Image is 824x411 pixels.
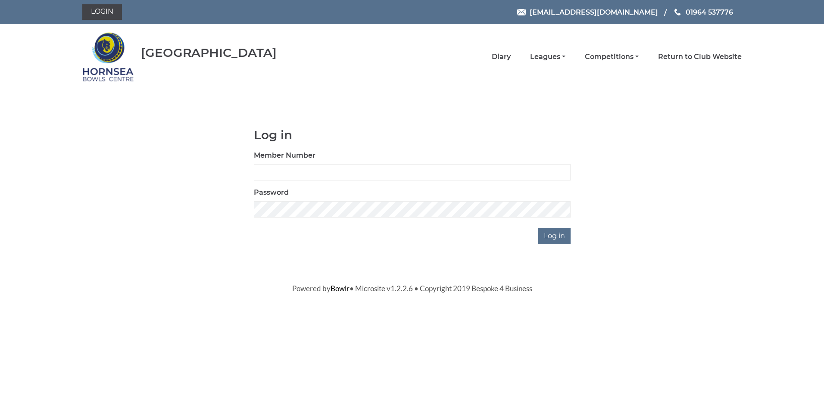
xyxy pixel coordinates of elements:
label: Member Number [254,150,315,161]
input: Log in [538,228,571,244]
img: Hornsea Bowls Centre [82,27,134,87]
div: [GEOGRAPHIC_DATA] [141,46,277,59]
a: Login [82,4,122,20]
span: [EMAIL_ADDRESS][DOMAIN_NAME] [530,8,658,16]
span: 01964 537776 [686,8,733,16]
a: Bowlr [331,284,350,293]
img: Phone us [674,9,680,16]
a: Email [EMAIL_ADDRESS][DOMAIN_NAME] [517,7,658,18]
h1: Log in [254,128,571,142]
a: Return to Club Website [658,52,742,62]
label: Password [254,187,289,198]
a: Leagues [530,52,565,62]
a: Diary [492,52,511,62]
a: Phone us 01964 537776 [673,7,733,18]
img: Email [517,9,526,16]
span: Powered by • Microsite v1.2.2.6 • Copyright 2019 Bespoke 4 Business [292,284,532,293]
a: Competitions [585,52,639,62]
